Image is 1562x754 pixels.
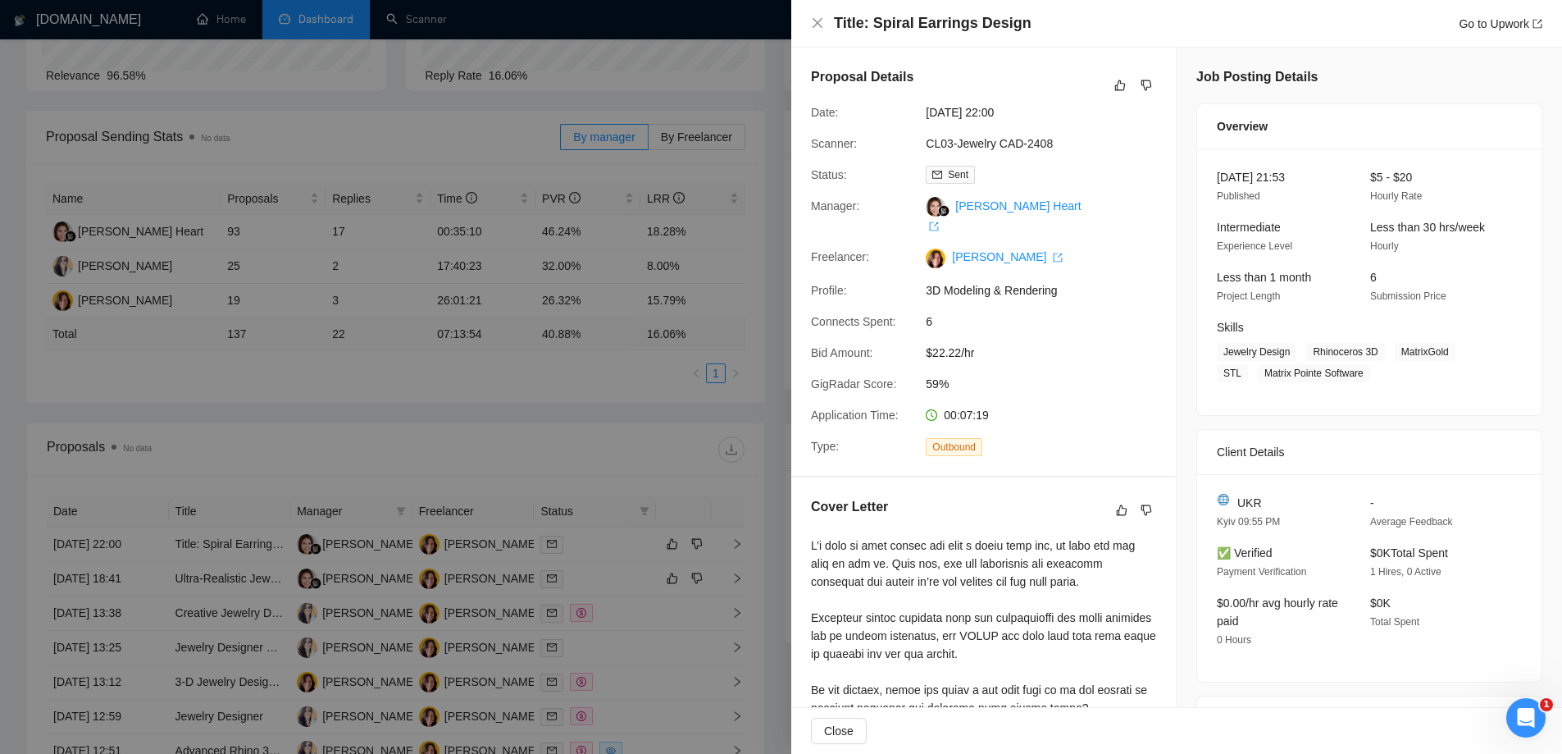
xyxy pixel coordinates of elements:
span: Scanner: [811,137,857,150]
span: Less than 30 hrs/week [1370,221,1485,234]
span: dislike [1141,79,1152,92]
span: MatrixGold [1395,343,1455,361]
h4: Title: Spiral Earrings Design [834,13,1031,34]
span: Project Length [1217,290,1280,302]
span: Outbound [926,438,982,456]
a: Go to Upworkexport [1459,17,1542,30]
span: like [1114,79,1126,92]
span: $0K [1370,596,1391,610]
span: GigRadar Score: [811,377,896,391]
button: dislike [1136,75,1156,95]
span: Published [1217,190,1260,202]
iframe: Intercom live chat [1506,698,1546,738]
span: Average Feedback [1370,516,1453,528]
div: Client Details [1217,430,1522,474]
span: STL [1217,364,1248,382]
div: Job Description [1217,697,1522,741]
span: $0.00/hr avg hourly rate paid [1217,596,1338,628]
a: [PERSON_NAME] Heart export [926,199,1081,232]
span: clock-circle [926,409,937,421]
img: c1D98mnODgU0D3QHc3liKNpsErOUeGuOO71OnGVqxHFSIafEY-_ABxEKySlRhv-5Fh [926,249,945,268]
span: Intermediate [1217,221,1281,234]
span: Freelancer: [811,250,869,263]
span: [DATE] 21:53 [1217,171,1285,184]
span: Status: [811,168,847,181]
span: ✅ Verified [1217,546,1273,560]
span: 0 Hours [1217,634,1251,646]
span: export [929,222,939,231]
h5: Job Posting Details [1196,67,1318,87]
span: export [1053,253,1063,263]
h5: Cover Letter [811,497,888,517]
span: Manager: [811,199,859,212]
span: Payment Verification [1217,566,1306,578]
span: Experience Level [1217,240,1292,252]
span: Total Spent [1370,616,1419,628]
span: Sent [948,169,968,181]
span: $22.22/hr [926,344,1172,362]
span: 1 Hires, 0 Active [1370,566,1441,578]
a: CL03-Jewelry CAD-2408 [926,137,1053,150]
span: Type: [811,440,839,453]
span: export [1532,19,1542,29]
span: close [811,16,824,30]
span: 3D Modeling & Rendering [926,281,1172,299]
img: 🌐 [1218,494,1229,505]
span: Overview [1217,117,1268,135]
h5: Proposal Details [811,67,913,87]
span: Profile: [811,284,847,297]
button: dislike [1136,500,1156,520]
span: Kyiv 09:55 PM [1217,516,1280,528]
span: 1 [1540,698,1553,711]
span: Matrix Pointe Software [1258,364,1370,382]
span: UKR [1237,494,1262,512]
span: like [1116,504,1127,517]
span: Submission Price [1370,290,1446,302]
span: Application Time: [811,409,899,422]
button: Close [811,16,824,30]
span: Jewelry Design [1217,343,1296,361]
span: Connects Spent: [811,315,896,328]
span: [DATE] 22:00 [926,103,1172,121]
span: $5 - $20 [1370,171,1412,184]
span: Bid Amount: [811,346,873,359]
span: $0K Total Spent [1370,546,1448,560]
span: 6 [1370,271,1377,284]
span: Hourly [1370,240,1399,252]
span: - [1370,496,1374,510]
img: gigradar-bm.png [938,205,949,217]
button: like [1110,75,1130,95]
button: like [1112,500,1132,520]
span: 6 [926,313,1172,331]
span: mail [932,170,942,180]
span: 00:07:19 [944,409,989,422]
span: Skills [1217,321,1244,334]
span: Hourly Rate [1370,190,1422,202]
span: Close [824,722,854,740]
span: dislike [1141,504,1152,517]
span: Date: [811,106,838,119]
a: [PERSON_NAME] export [952,250,1063,263]
button: Close [811,718,867,744]
span: Rhinoceros 3D [1306,343,1384,361]
span: 59% [926,375,1172,393]
span: Less than 1 month [1217,271,1311,284]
